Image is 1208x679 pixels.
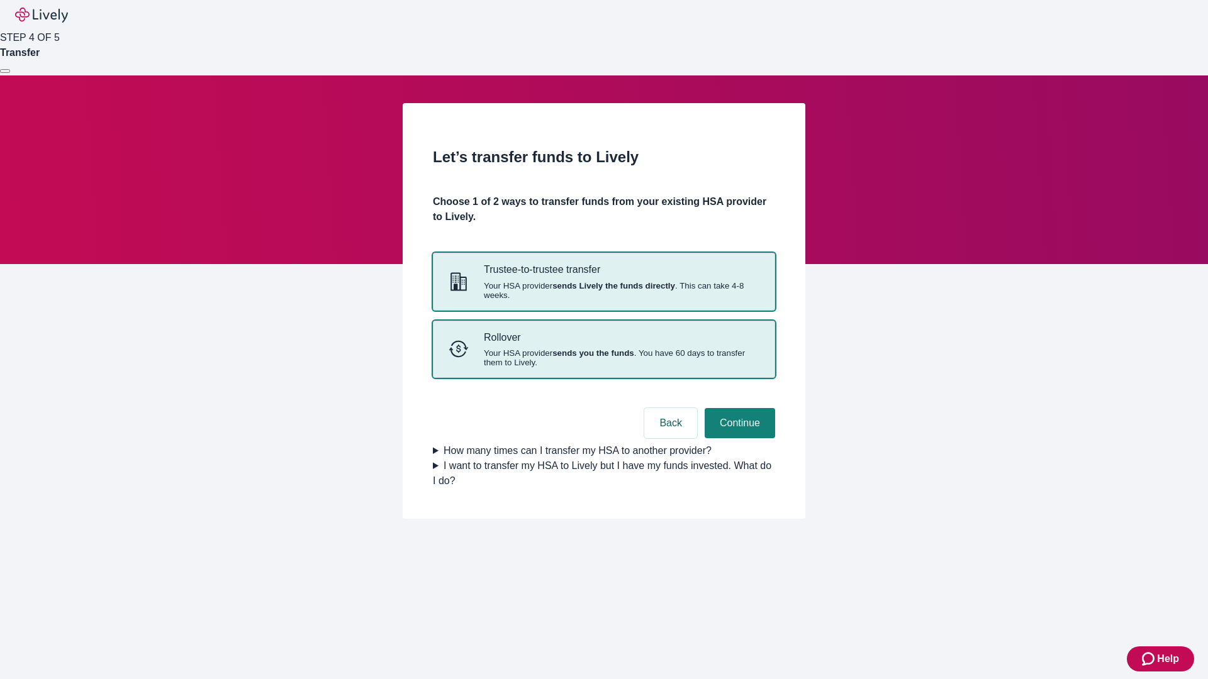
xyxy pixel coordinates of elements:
summary: How many times can I transfer my HSA to another provider? [433,443,775,458]
p: Rollover [484,331,759,343]
button: Zendesk support iconHelp [1127,646,1194,671]
strong: sends Lively the funds directly [552,281,675,290]
button: Trustee-to-trusteeTrustee-to-trustee transferYour HSA providersends Lively the funds directly. Th... [433,253,775,309]
span: Help [1157,651,1179,666]
span: Your HSA provider . This can take 4-8 weeks. [484,281,759,300]
svg: Zendesk support icon [1142,651,1157,666]
h4: Choose 1 of 2 ways to transfer funds from your existing HSA provider to Lively. [433,194,775,224]
button: RolloverRolloverYour HSA providersends you the funds. You have 60 days to transfer them to Lively. [433,321,775,377]
summary: I want to transfer my HSA to Lively but I have my funds invested. What do I do? [433,458,775,489]
h2: Let’s transfer funds to Lively [433,146,775,168]
button: Continue [705,408,775,438]
p: Trustee-to-trustee transfer [484,263,759,275]
img: Lively [15,8,68,23]
span: Your HSA provider . You have 60 days to transfer them to Lively. [484,348,759,367]
button: Back [644,408,697,438]
svg: Rollover [449,339,469,359]
strong: sends you the funds [552,348,634,358]
svg: Trustee-to-trustee [449,272,469,292]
